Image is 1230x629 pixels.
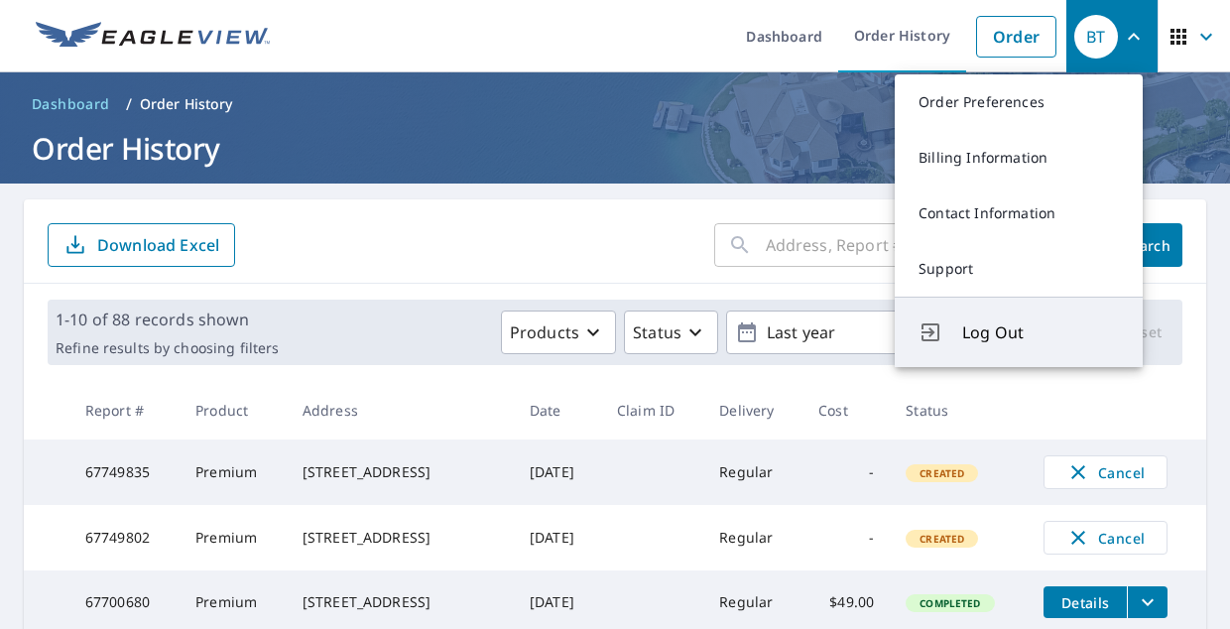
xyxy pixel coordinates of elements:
[514,440,601,505] td: [DATE]
[32,94,110,114] span: Dashboard
[759,315,991,350] p: Last year
[1074,15,1118,59] div: BT
[703,505,802,570] td: Regular
[895,241,1143,297] a: Support
[303,462,498,482] div: [STREET_ADDRESS]
[24,88,118,120] a: Dashboard
[510,320,579,344] p: Products
[69,440,180,505] td: 67749835
[895,74,1143,130] a: Order Preferences
[501,311,616,354] button: Products
[24,88,1206,120] nav: breadcrumb
[908,532,976,546] span: Created
[895,297,1143,367] button: Log Out
[802,505,890,570] td: -
[890,381,1028,440] th: Status
[69,381,180,440] th: Report #
[1044,521,1168,555] button: Cancel
[908,466,976,480] span: Created
[1111,223,1182,267] button: Search
[287,381,514,440] th: Address
[126,92,132,116] li: /
[1044,586,1127,618] button: detailsBtn-67700680
[976,16,1056,58] a: Order
[514,381,601,440] th: Date
[303,592,498,612] div: [STREET_ADDRESS]
[24,128,1206,169] h1: Order History
[1127,586,1168,618] button: filesDropdownBtn-67700680
[97,234,219,256] p: Download Excel
[1064,526,1147,550] span: Cancel
[703,440,802,505] td: Regular
[633,320,681,344] p: Status
[180,381,287,440] th: Product
[802,440,890,505] td: -
[69,505,180,570] td: 67749802
[56,339,279,357] p: Refine results by choosing filters
[703,381,802,440] th: Delivery
[48,223,235,267] button: Download Excel
[601,381,703,440] th: Claim ID
[1044,455,1168,489] button: Cancel
[36,22,270,52] img: EV Logo
[802,381,890,440] th: Cost
[895,186,1143,241] a: Contact Information
[56,308,279,331] p: 1-10 of 88 records shown
[180,440,287,505] td: Premium
[962,320,1119,344] span: Log Out
[1064,460,1147,484] span: Cancel
[303,528,498,548] div: [STREET_ADDRESS]
[908,596,992,610] span: Completed
[624,311,718,354] button: Status
[1127,236,1167,255] span: Search
[895,130,1143,186] a: Billing Information
[180,505,287,570] td: Premium
[726,311,1024,354] button: Last year
[140,94,233,114] p: Order History
[766,217,1095,273] input: Address, Report #, Claim ID, etc.
[1055,593,1115,612] span: Details
[514,505,601,570] td: [DATE]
